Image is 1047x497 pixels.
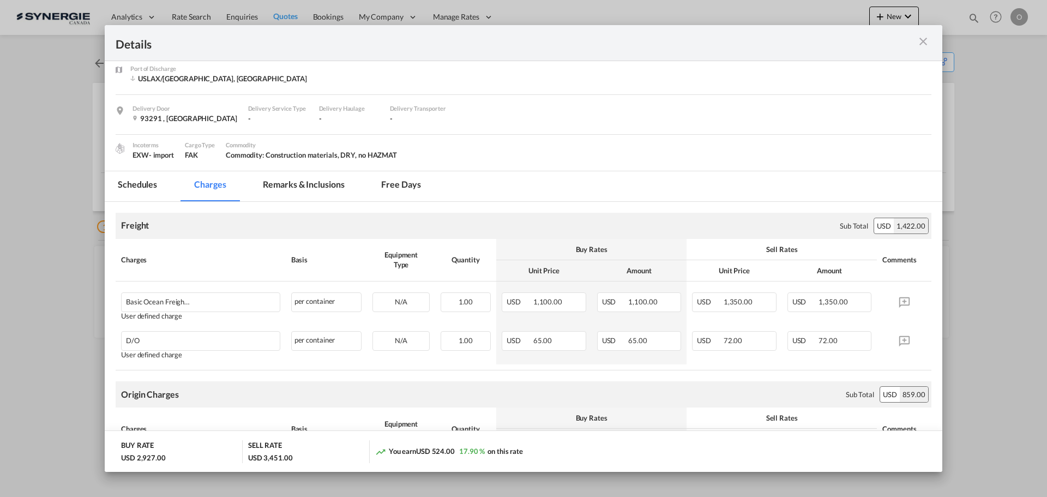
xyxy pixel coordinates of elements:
div: Freight [121,219,149,231]
div: Sub Total [840,221,868,231]
div: Quantity [441,255,491,265]
div: Basis [291,255,362,265]
th: Unit Price [496,260,592,282]
span: 1,350.00 [819,297,847,306]
div: Quantity [441,424,491,434]
div: 1,422.00 [894,218,928,233]
div: Port of Discharge [130,64,307,74]
div: - [390,113,450,123]
div: Cargo Type [185,140,215,150]
div: Sell Rates [692,413,871,423]
div: Basis [291,424,362,434]
div: USD 2,927.00 [121,453,166,463]
th: Unit Price [496,429,592,450]
span: USD [697,336,722,345]
div: - [248,113,308,123]
span: 72.00 [819,336,838,345]
div: Buy Rates [502,244,681,254]
span: USD 524.00 [416,447,455,456]
div: Charges [121,255,280,265]
div: USLAX/Los Angeles, CA [130,74,307,83]
span: N/A [395,297,407,306]
div: You earn on this rate [375,446,523,458]
div: Delivery Service Type [248,104,308,113]
div: D/O [126,332,238,345]
span: USD [602,336,627,345]
div: FAK [185,150,215,160]
div: Delivery Transporter [390,104,450,113]
span: USD [792,297,817,306]
div: Sub Total [846,390,874,399]
span: 1,350.00 [724,297,753,306]
span: USD [697,297,722,306]
md-dialog: Pickup Door ... [105,25,942,472]
md-tab-item: Free days [368,171,434,201]
th: Comments [877,408,931,450]
div: Buy Rates [502,413,681,423]
div: Equipment Type [372,250,430,270]
span: USD [602,297,627,306]
div: per container [291,331,362,351]
div: 93291 , United States [133,113,237,123]
span: 1.00 [459,336,473,345]
div: User defined charge [121,312,280,320]
div: Basic Ocean Freight subject to space and equipment available [126,293,238,306]
md-tab-item: Schedules [105,171,170,201]
th: Unit Price [687,429,782,450]
div: Origin Charges [121,388,179,400]
span: 17.90 % [459,447,485,456]
div: Delivery Haulage [319,104,379,113]
div: USD 3,451.00 [248,453,293,463]
div: Charges [121,424,280,434]
span: Commodity: Construction materials, DRY, no HAZMAT [226,151,397,159]
md-icon: icon-trending-up [375,446,386,457]
span: 65.00 [533,336,552,345]
div: EXW [133,150,174,160]
md-tab-item: Charges [181,171,239,201]
th: Amount [592,429,687,450]
span: USD [792,336,817,345]
span: 1,100.00 [533,297,562,306]
div: Commodity [226,140,397,150]
div: Sell Rates [692,244,871,254]
div: BUY RATE [121,440,154,453]
span: 1,100.00 [628,297,657,306]
div: SELL RATE [248,440,282,453]
img: cargo.png [114,142,126,154]
th: Unit Price [687,260,782,282]
th: Amount [782,429,877,450]
div: USD [874,218,894,233]
md-icon: icon-close m-3 fg-AAA8AD cursor [917,35,930,48]
span: 65.00 [628,336,647,345]
div: - [319,113,379,123]
div: Equipment Type [372,419,430,439]
div: Delivery Door [133,104,237,113]
span: USD [507,336,532,345]
div: Incoterms [133,140,174,150]
span: 1.00 [459,297,473,306]
span: USD [507,297,532,306]
md-pagination-wrapper: Use the left and right arrow keys to navigate between tabs [105,171,445,201]
div: 859.00 [900,387,928,402]
div: User defined charge [121,351,280,359]
th: Amount [782,260,877,282]
th: Amount [592,260,687,282]
div: Details [116,36,850,50]
th: Comments [877,239,931,282]
span: 72.00 [724,336,743,345]
div: USD [880,387,900,402]
md-tab-item: Remarks & Inclusions [250,171,357,201]
div: per container [291,292,362,312]
span: N/A [395,336,407,345]
div: - import [149,150,174,160]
